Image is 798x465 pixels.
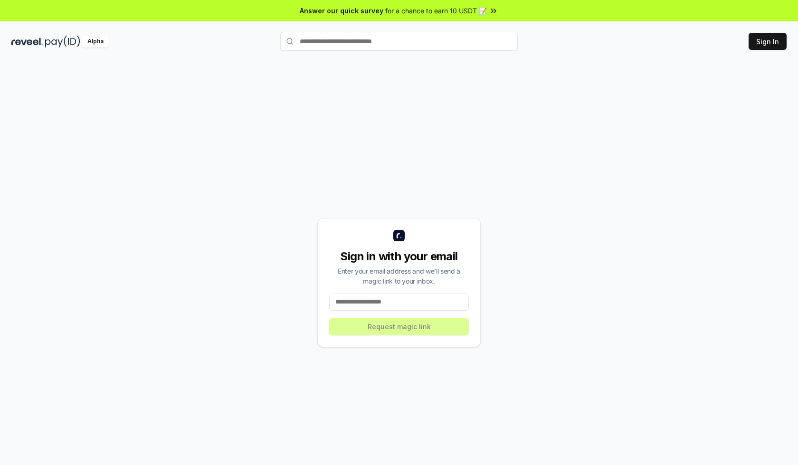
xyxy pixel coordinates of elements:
[385,6,487,16] span: for a chance to earn 10 USDT 📝
[11,36,43,47] img: reveel_dark
[300,6,383,16] span: Answer our quick survey
[393,230,405,241] img: logo_small
[749,33,787,50] button: Sign In
[329,266,469,286] div: Enter your email address and we’ll send a magic link to your inbox.
[329,249,469,264] div: Sign in with your email
[82,36,109,47] div: Alpha
[45,36,80,47] img: pay_id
